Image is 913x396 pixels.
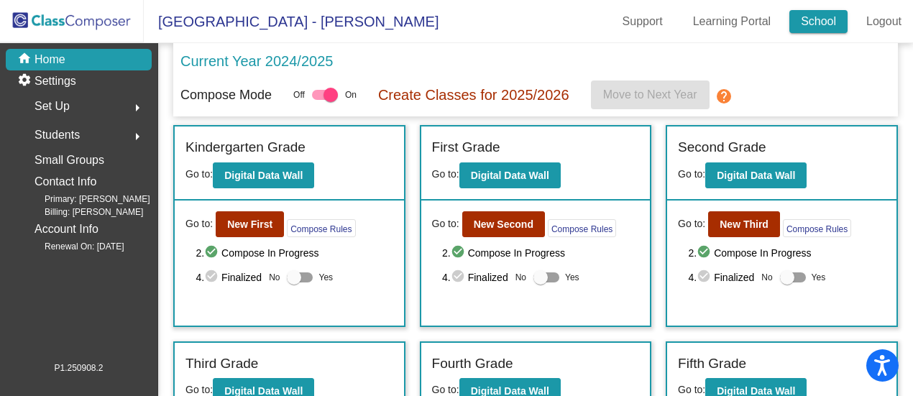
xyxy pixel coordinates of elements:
[345,88,357,101] span: On
[318,269,333,286] span: Yes
[761,271,772,284] span: No
[705,162,807,188] button: Digital Data Wall
[697,244,714,262] mat-icon: check_circle
[22,206,143,218] span: Billing: [PERSON_NAME]
[204,269,221,286] mat-icon: check_circle
[697,269,714,286] mat-icon: check_circle
[432,216,459,231] span: Go to:
[812,269,826,286] span: Yes
[269,271,280,284] span: No
[196,244,393,262] span: 2. Compose In Progress
[565,269,579,286] span: Yes
[35,51,65,68] p: Home
[603,88,697,101] span: Move to Next Year
[715,88,733,105] mat-icon: help
[287,219,355,237] button: Compose Rules
[591,80,710,109] button: Move to Next Year
[17,73,35,90] mat-icon: settings
[783,219,851,237] button: Compose Rules
[129,128,146,145] mat-icon: arrow_right
[185,168,213,180] span: Go to:
[213,162,314,188] button: Digital Data Wall
[689,269,755,286] span: 4. Finalized
[708,211,780,237] button: New Third
[227,218,272,230] b: New First
[855,10,913,33] a: Logout
[180,86,272,105] p: Compose Mode
[185,384,213,395] span: Go to:
[293,88,305,101] span: Off
[611,10,674,33] a: Support
[35,219,98,239] p: Account Info
[216,211,284,237] button: New First
[17,51,35,68] mat-icon: home
[678,354,746,374] label: Fifth Grade
[678,168,705,180] span: Go to:
[185,216,213,231] span: Go to:
[185,354,258,374] label: Third Grade
[459,162,561,188] button: Digital Data Wall
[717,170,795,181] b: Digital Data Wall
[204,244,221,262] mat-icon: check_circle
[678,384,705,395] span: Go to:
[720,218,769,230] b: New Third
[432,137,500,158] label: First Grade
[432,168,459,180] span: Go to:
[462,211,545,237] button: New Second
[224,170,303,181] b: Digital Data Wall
[196,269,262,286] span: 4. Finalized
[432,384,459,395] span: Go to:
[35,125,80,145] span: Students
[442,269,508,286] span: 4. Finalized
[185,137,306,158] label: Kindergarten Grade
[689,244,886,262] span: 2. Compose In Progress
[35,150,104,170] p: Small Groups
[144,10,439,33] span: [GEOGRAPHIC_DATA] - [PERSON_NAME]
[515,271,526,284] span: No
[35,96,70,116] span: Set Up
[548,219,616,237] button: Compose Rules
[442,244,639,262] span: 2. Compose In Progress
[682,10,783,33] a: Learning Portal
[22,193,150,206] span: Primary: [PERSON_NAME]
[35,172,96,192] p: Contact Info
[474,218,533,230] b: New Second
[22,240,124,253] span: Renewal On: [DATE]
[129,99,146,116] mat-icon: arrow_right
[180,50,333,72] p: Current Year 2024/2025
[451,269,468,286] mat-icon: check_circle
[432,354,513,374] label: Fourth Grade
[471,170,549,181] b: Digital Data Wall
[451,244,468,262] mat-icon: check_circle
[378,84,569,106] p: Create Classes for 2025/2026
[678,137,766,158] label: Second Grade
[678,216,705,231] span: Go to:
[35,73,76,90] p: Settings
[789,10,848,33] a: School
